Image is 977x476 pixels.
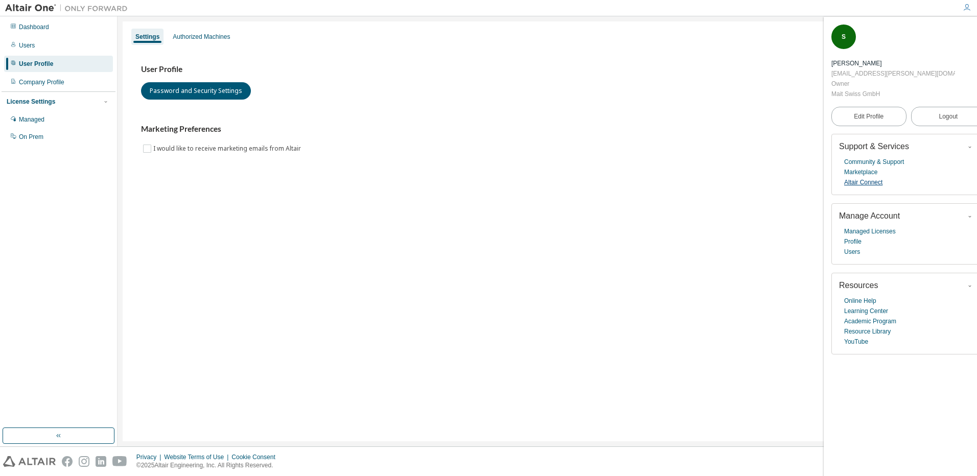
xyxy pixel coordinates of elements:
span: Resources [839,281,878,290]
div: [EMAIL_ADDRESS][PERSON_NAME][DOMAIN_NAME] [831,68,955,79]
div: Settings [135,33,159,41]
a: Resource Library [844,326,891,337]
div: Managed [19,115,44,124]
span: Manage Account [839,211,900,220]
div: User Profile [19,60,53,68]
img: linkedin.svg [96,456,106,467]
div: Authorized Machines [173,33,230,41]
span: Edit Profile [854,112,883,121]
img: altair_logo.svg [3,456,56,467]
div: Mait Swiss GmbH [831,89,955,99]
img: instagram.svg [79,456,89,467]
img: youtube.svg [112,456,127,467]
p: © 2025 Altair Engineering, Inc. All Rights Reserved. [136,461,282,470]
span: Logout [939,111,958,122]
a: Online Help [844,296,876,306]
img: Altair One [5,3,133,13]
span: Support & Services [839,142,909,151]
a: Learning Center [844,306,888,316]
button: Password and Security Settings [141,82,251,100]
a: Marketplace [844,167,877,177]
a: Profile [844,236,862,247]
a: Edit Profile [831,107,906,126]
div: Sibylle Vornholt [831,58,955,68]
div: Privacy [136,453,164,461]
img: facebook.svg [62,456,73,467]
a: YouTube [844,337,868,347]
div: Dashboard [19,23,49,31]
a: Users [844,247,860,257]
div: Website Terms of Use [164,453,231,461]
a: Academic Program [844,316,896,326]
label: I would like to receive marketing emails from Altair [153,142,303,155]
a: Managed Licenses [844,226,896,236]
div: Cookie Consent [231,453,281,461]
span: S [842,33,846,40]
div: On Prem [19,133,43,141]
div: Company Profile [19,78,64,86]
div: Owner [831,79,955,89]
div: License Settings [7,98,55,106]
a: Community & Support [844,157,904,167]
a: Altair Connect [844,177,882,187]
h3: User Profile [141,64,953,75]
h3: Marketing Preferences [141,124,953,134]
div: Users [19,41,35,50]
